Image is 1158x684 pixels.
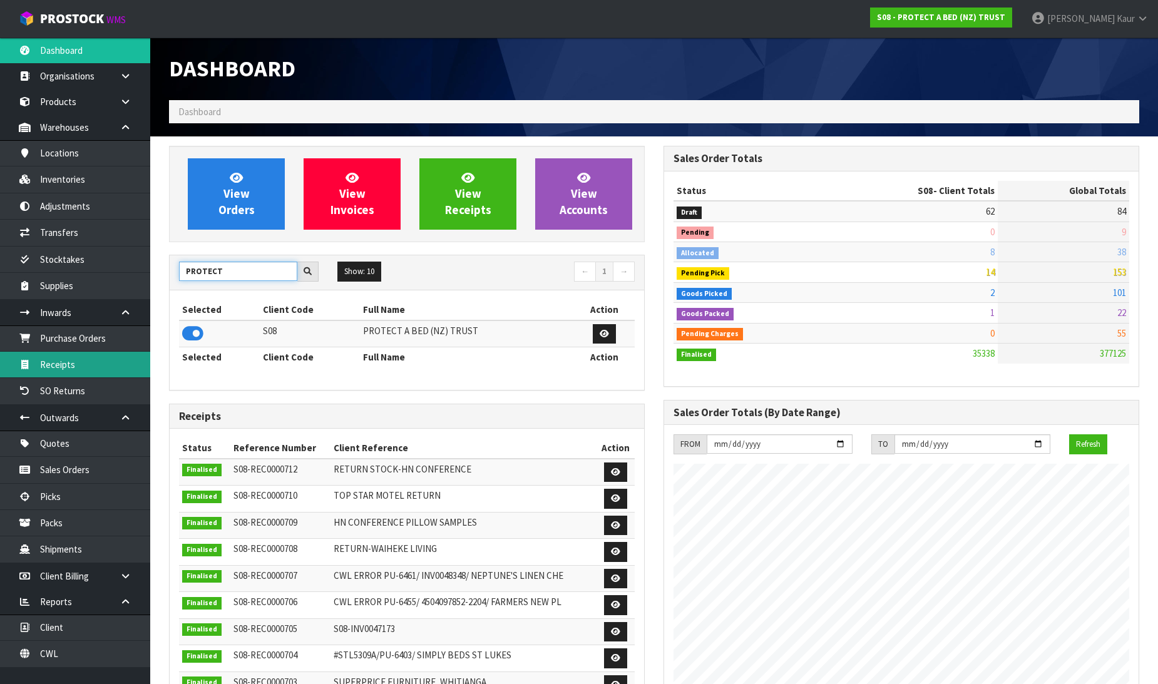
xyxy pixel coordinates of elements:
th: Full Name [360,347,574,367]
span: Finalised [182,597,222,610]
a: S08 - PROTECT A BED (NZ) TRUST [870,8,1012,28]
div: TO [871,434,894,454]
span: 55 [1117,327,1126,339]
span: S08-REC0000709 [233,516,297,528]
span: Dashboard [178,106,221,118]
span: RETURN STOCK-HN CONFERENCE [334,463,471,475]
a: ViewInvoices [304,158,401,230]
th: Client Code [260,347,360,367]
span: 84 [1117,205,1126,217]
span: Pending [677,227,714,239]
span: 62 [986,205,995,217]
img: cube-alt.png [19,11,34,26]
span: S08-REC0000710 [233,489,297,501]
span: 22 [1117,307,1126,319]
button: Refresh [1069,434,1107,454]
nav: Page navigation [416,262,635,283]
a: ViewReceipts [419,158,516,230]
th: Reference Number [230,438,330,458]
span: 0 [990,226,995,238]
a: ViewOrders [188,158,285,230]
span: S08-INV0047173 [334,623,395,635]
span: View Receipts [445,170,491,217]
th: Full Name [360,300,574,320]
span: Finalised [182,623,222,636]
span: Finalised [677,349,716,361]
span: 8 [990,246,995,258]
th: - Client Totals [824,181,998,201]
span: View Orders [218,170,255,217]
th: Selected [179,300,260,320]
span: Finalised [182,544,222,556]
h3: Receipts [179,411,635,422]
a: ViewAccounts [535,158,632,230]
h3: Sales Order Totals (By Date Range) [674,407,1129,419]
span: Dashboard [169,54,295,83]
td: S08 [260,320,360,347]
span: View Invoices [330,170,374,217]
h3: Sales Order Totals [674,153,1129,165]
span: TOP STAR MOTEL RETURN [334,489,441,501]
span: S08-REC0000706 [233,596,297,608]
span: CWL ERROR PU-6455/ 4504097852-2204/ FARMERS NEW PL [334,596,561,608]
th: Action [596,438,635,458]
input: Search clients [179,262,297,281]
th: Global Totals [998,181,1129,201]
span: ProStock [40,11,104,27]
a: → [613,262,635,282]
span: 35338 [973,347,995,359]
span: 153 [1113,266,1126,278]
th: Selected [179,347,260,367]
span: Goods Packed [677,308,734,320]
span: 14 [986,266,995,278]
span: S08-REC0000708 [233,543,297,554]
span: Finalised [182,491,222,503]
span: CWL ERROR PU-6461/ INV0048348/ NEPTUNE'S LINEN CHE [334,569,563,581]
td: PROTECT A BED (NZ) TRUST [360,320,574,347]
span: Goods Picked [677,288,732,300]
span: S08-REC0000704 [233,649,297,661]
span: 101 [1113,287,1126,299]
span: Finalised [182,517,222,529]
span: Finalised [182,570,222,583]
span: S08-REC0000705 [233,623,297,635]
span: Kaur [1117,13,1135,24]
span: 38 [1117,246,1126,258]
th: Status [674,181,824,201]
a: 1 [595,262,613,282]
span: View Accounts [560,170,608,217]
span: [PERSON_NAME] [1047,13,1115,24]
span: Finalised [182,650,222,663]
a: ← [574,262,596,282]
th: Action [574,347,635,367]
span: S08-REC0000712 [233,463,297,475]
small: WMS [106,14,126,26]
span: Draft [677,207,702,219]
span: #STL5309A/PU-6403/ SIMPLY BEDS ST LUKES [334,649,511,661]
th: Action [574,300,635,320]
span: 0 [990,327,995,339]
span: 377125 [1100,347,1126,359]
th: Client Code [260,300,360,320]
span: 1 [990,307,995,319]
span: RETURN-WAIHEKE LIVING [334,543,437,554]
span: S08 [918,185,933,197]
th: Status [179,438,230,458]
span: Allocated [677,247,719,260]
span: Finalised [182,464,222,476]
span: 2 [990,287,995,299]
span: 9 [1122,226,1126,238]
th: Client Reference [330,438,597,458]
span: HN CONFERENCE PILLOW SAMPLES [334,516,477,528]
strong: S08 - PROTECT A BED (NZ) TRUST [877,12,1005,23]
div: FROM [674,434,707,454]
span: Pending Charges [677,328,743,340]
button: Show: 10 [337,262,381,282]
span: S08-REC0000707 [233,569,297,581]
span: Pending Pick [677,267,729,280]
